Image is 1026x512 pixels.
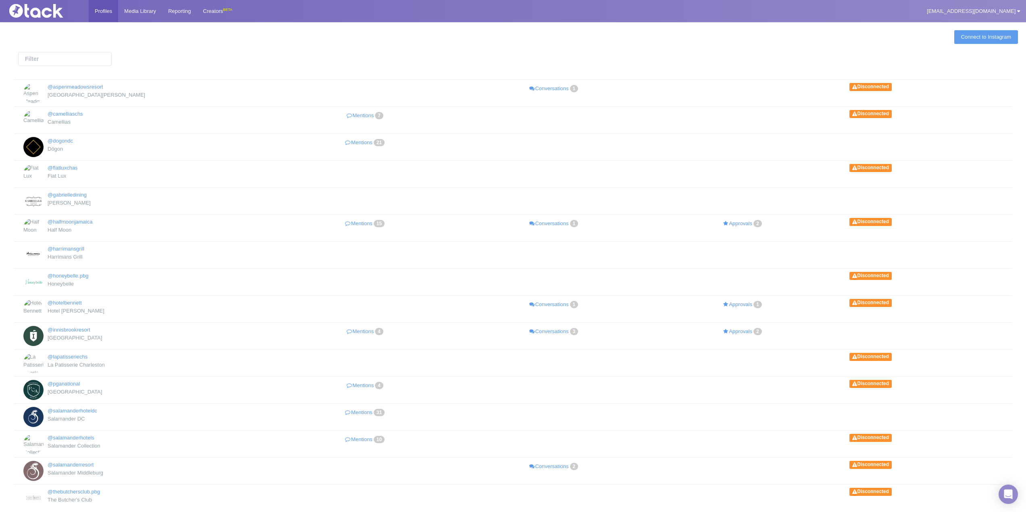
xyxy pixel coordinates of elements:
img: Hotel Bennett [23,299,44,319]
img: Gabrielle Charleston [23,191,44,211]
span: 1 [753,301,762,308]
a: @harrimansgrill [48,246,84,252]
div: Half Moon [23,226,259,234]
a: @aspenmeadowsresort [48,84,103,90]
img: Harrimans Grill [23,245,44,265]
span: 1 [570,220,579,227]
a: Conversations3 [460,326,649,338]
div: BETA [223,6,232,14]
span: Disconnected [849,353,892,361]
div: Open Intercom Messenger [999,485,1018,504]
a: @thebutchersclub.pbg [48,489,100,495]
a: @salamanderhoteldc [48,408,97,414]
a: @pganational [48,381,80,387]
img: La Patisserie Charleston [23,353,44,373]
span: Disconnected [849,434,892,442]
a: Mentions4 [271,380,460,392]
a: Mentions15 [271,218,460,230]
img: Half Moon [23,218,44,238]
input: Filter [18,52,112,66]
a: Conversations2 [460,461,649,473]
span: Disconnected [849,461,892,469]
span: 1 [570,301,579,308]
div: [GEOGRAPHIC_DATA] [23,388,259,396]
a: @fiatluxchas [48,165,78,171]
span: 15 [374,220,385,227]
img: Salamander DC [23,407,44,427]
a: Conversations1 [460,218,649,230]
img: Salamander Collection [23,434,44,454]
img: Dōgon [23,137,44,157]
span: Disconnected [849,218,892,226]
span: 1 [570,85,579,92]
div: The Butcher's Club [23,496,259,504]
div: Dōgon [23,145,259,153]
a: @gabrielledining [48,192,87,198]
span: Disconnected [849,299,892,307]
div: [GEOGRAPHIC_DATA] [23,334,259,342]
span: 10 [374,436,385,443]
div: Salamander Middleburg [23,469,259,477]
div: Salamander DC [23,415,259,423]
div: [GEOGRAPHIC_DATA][PERSON_NAME] [23,91,259,99]
img: Tack [6,4,87,18]
span: 4 [375,328,383,335]
img: Salamander Middleburg [23,461,44,481]
span: 21 [374,139,385,146]
span: 31 [374,409,385,416]
img: Aspen Meadows Resort [23,83,44,103]
a: Approvals2 [649,218,837,230]
div: Camellias [23,118,259,126]
a: @hotelbennett [48,300,82,306]
span: Disconnected [849,110,892,118]
span: Disconnected [849,272,892,280]
div: Harrimans Grill [23,253,259,261]
th: : activate to sort column descending [14,68,1012,80]
span: 2 [570,463,579,470]
div: Salamander Collection [23,442,259,450]
div: Hotel [PERSON_NAME] [23,307,259,315]
div: Fiat Lux [23,172,259,180]
div: La Patisserie Charleston [23,361,259,369]
a: Conversations1 [460,83,649,95]
span: Disconnected [849,488,892,496]
a: Mentions31 [271,407,460,419]
a: Mentions10 [271,434,460,446]
span: 3 [570,328,579,335]
a: Mentions21 [271,137,460,149]
a: Approvals2 [649,326,837,338]
a: Mentions4 [271,326,460,338]
a: Conversations1 [460,299,649,311]
span: Disconnected [849,164,892,172]
a: @honeybelle.pbg [48,273,88,279]
span: 2 [753,220,762,227]
a: Connect to Instagram [954,30,1018,44]
a: Approvals1 [649,299,837,311]
img: Fiat Lux [23,164,44,184]
div: [PERSON_NAME] [23,199,259,207]
img: Camellias [23,110,44,130]
span: 2 [753,328,762,335]
span: 7 [375,112,383,119]
a: @halfmoonjamaica [48,219,92,225]
a: @lapatisseriechs [48,354,87,360]
a: @innisbrookresort [48,327,90,333]
a: @salamanderhotels [48,435,94,441]
span: 4 [375,382,383,389]
div: Honeybelle [23,280,259,288]
span: Disconnected [849,83,892,91]
a: @salamanderresort [48,462,94,468]
a: @dogondc [48,138,73,144]
a: Mentions7 [271,110,460,122]
span: Disconnected [849,380,892,388]
img: The Butcher's Club [23,488,44,508]
img: Honeybelle [23,272,44,292]
a: @camelliaschs [48,111,83,117]
img: Innisbrook Resort [23,326,44,346]
img: PGA National Resort [23,380,44,400]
